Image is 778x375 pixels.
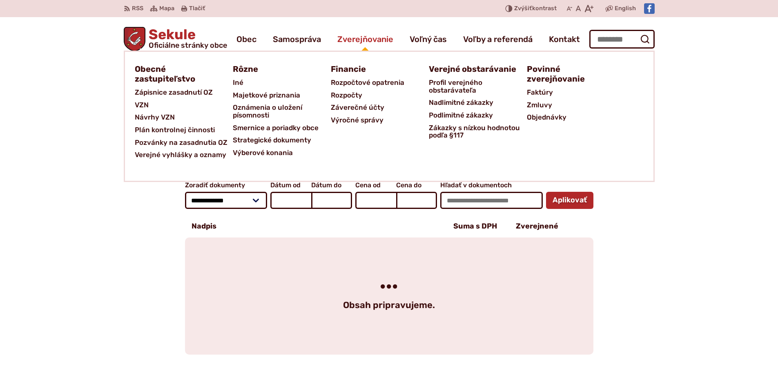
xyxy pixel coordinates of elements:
[453,222,497,231] p: Suma s DPH
[233,76,243,89] span: Iné
[145,28,227,49] span: Sekule
[527,99,625,111] a: Zmluvy
[396,182,437,189] span: Cena do
[149,42,227,49] span: Oficiálne stránky obce
[311,192,352,209] input: Dátum do
[135,136,227,149] span: Pozvánky na zasadnutia OZ
[429,62,517,76] a: Verejné obstarávanie
[331,76,404,89] span: Rozpočtové opatrenia
[273,28,321,51] a: Samospráva
[270,192,311,209] input: Dátum od
[615,4,636,13] span: English
[135,136,233,149] a: Pozvánky na zasadnutia OZ
[429,122,527,142] a: Zákazky s nízkou hodnotou podľa §117
[233,134,311,146] span: Strategické dokumenty
[644,3,655,14] img: Prejsť na Facebook stránku
[527,111,566,124] span: Objednávky
[233,62,321,76] a: Rôzne
[233,62,258,76] span: Rôzne
[516,222,558,231] p: Zverejnené
[135,149,226,161] span: Verejné vyhlášky a oznamy
[233,122,319,134] span: Smernice a poriadky obce
[331,114,429,126] a: Výročné správy
[355,192,396,209] input: Cena od
[270,182,311,189] span: Dátum od
[410,28,447,51] a: Voľný čas
[132,4,143,13] span: RSS
[233,134,331,146] a: Strategické dokumenty
[135,149,233,161] a: Verejné vyhlášky a oznamy
[527,111,625,124] a: Objednávky
[135,124,215,136] span: Plán kontrolnej činnosti
[331,76,429,89] a: Rozpočtové opatrenia
[236,28,256,51] a: Obec
[311,182,352,189] span: Dátum do
[429,62,516,76] span: Verejné obstarávanie
[233,89,331,102] a: Majetkové priznania
[549,28,580,51] a: Kontakt
[355,182,396,189] span: Cena od
[396,192,437,209] input: Cena do
[429,109,527,122] a: Podlimitné zákazky
[233,146,293,159] span: Výberové konania
[124,27,146,51] img: Prejsť na domovskú stránku
[135,62,223,86] a: Obecné zastupiteľstvo
[514,5,532,12] span: Zvýšiť
[527,86,553,99] span: Faktúry
[185,182,268,189] span: Zoradiť dokumenty
[429,96,527,109] a: Nadlimitné zákazky
[429,109,493,122] span: Podlimitné zákazky
[233,122,331,134] a: Smernice a poriadky obce
[233,76,331,89] a: Iné
[546,192,593,209] button: Aplikovať
[514,5,557,12] span: kontrast
[233,89,300,102] span: Majetkové priznania
[331,89,429,102] a: Rozpočty
[135,99,233,111] a: VZN
[527,86,625,99] a: Faktúry
[135,111,233,124] a: Návrhy VZN
[135,86,233,99] a: Zápisnice zasadnutí OZ
[331,114,383,126] span: Výročné správy
[189,5,205,12] span: Tlačiť
[233,101,331,121] a: Oznámenia o uložení písomnosti
[233,146,331,159] a: Výberové konania
[135,86,213,99] span: Zápisnice zasadnutí OZ
[331,62,419,76] a: Financie
[527,99,552,111] span: Zmluvy
[440,182,542,189] span: Hľadať v dokumentoch
[527,62,615,86] a: Povinné zverejňovanie
[185,192,268,209] select: Zoradiť dokumenty
[613,4,638,13] a: English
[331,89,362,102] span: Rozpočty
[124,27,227,51] a: Logo Sekule, prejsť na domovskú stránku.
[463,28,533,51] a: Voľby a referendá
[205,300,574,311] h4: Obsah pripravujeme.
[331,62,366,76] span: Financie
[159,4,174,13] span: Mapa
[135,111,175,124] span: Návrhy VZN
[429,76,527,96] a: Profil verejného obstarávateľa
[135,124,233,136] a: Plán kontrolnej činnosti
[440,192,542,209] input: Hľadať v dokumentoch
[331,101,429,114] a: Záverečné účty
[192,222,216,231] p: Nadpis
[337,28,393,51] a: Zverejňovanie
[135,99,149,111] span: VZN
[429,96,493,109] span: Nadlimitné zákazky
[331,101,384,114] span: Záverečné účty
